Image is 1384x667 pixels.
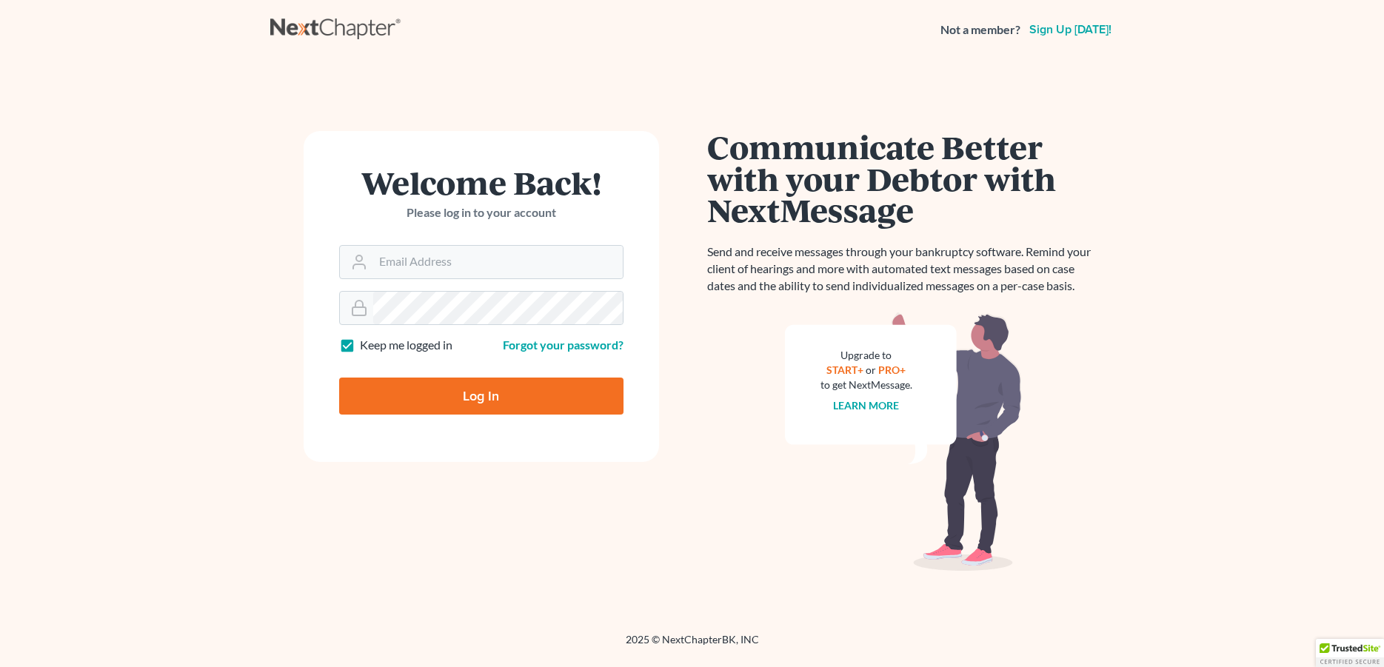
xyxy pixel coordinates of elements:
[940,21,1020,38] strong: Not a member?
[785,312,1022,572] img: nextmessage_bg-59042aed3d76b12b5cd301f8e5b87938c9018125f34e5fa2b7a6b67550977c72.svg
[339,204,624,221] p: Please log in to your account
[826,363,863,376] a: START+
[866,363,876,376] span: or
[270,632,1114,659] div: 2025 © NextChapterBK, INC
[1026,24,1114,36] a: Sign up [DATE]!
[360,337,452,354] label: Keep me logged in
[1316,639,1384,667] div: TrustedSite Certified
[707,244,1100,295] p: Send and receive messages through your bankruptcy software. Remind your client of hearings and mo...
[373,246,623,278] input: Email Address
[833,399,899,412] a: Learn more
[820,348,912,363] div: Upgrade to
[503,338,624,352] a: Forgot your password?
[339,378,624,415] input: Log In
[878,363,906,376] a: PRO+
[339,167,624,198] h1: Welcome Back!
[707,131,1100,226] h1: Communicate Better with your Debtor with NextMessage
[820,378,912,392] div: to get NextMessage.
